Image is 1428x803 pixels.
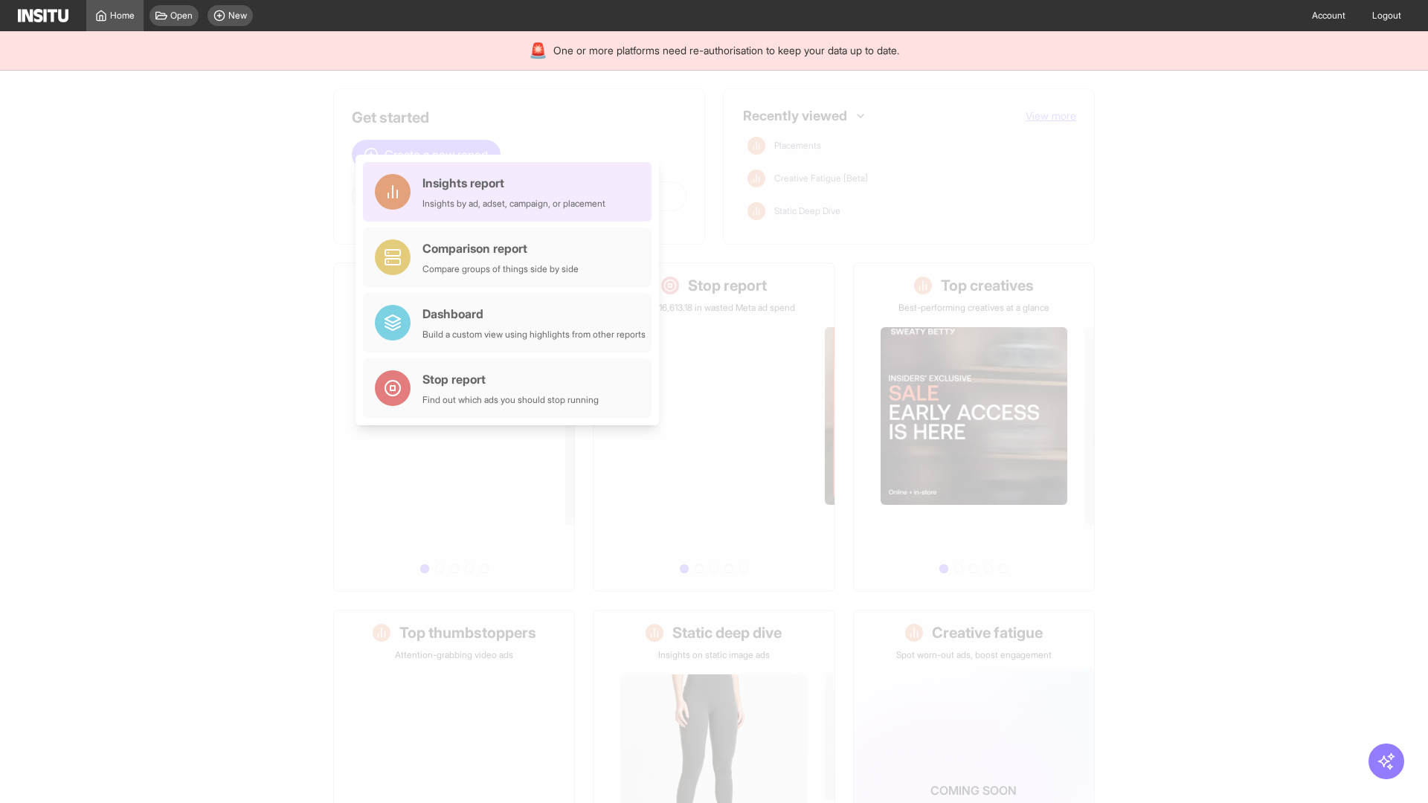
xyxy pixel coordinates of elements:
[422,329,646,341] div: Build a custom view using highlights from other reports
[422,263,579,275] div: Compare groups of things side by side
[422,305,646,323] div: Dashboard
[228,10,247,22] span: New
[422,394,599,406] div: Find out which ads you should stop running
[553,43,899,58] span: One or more platforms need re-authorisation to keep your data up to date.
[170,10,193,22] span: Open
[110,10,135,22] span: Home
[422,239,579,257] div: Comparison report
[529,40,547,61] div: 🚨
[18,9,68,22] img: Logo
[422,198,605,210] div: Insights by ad, adset, campaign, or placement
[422,370,599,388] div: Stop report
[422,174,605,192] div: Insights report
